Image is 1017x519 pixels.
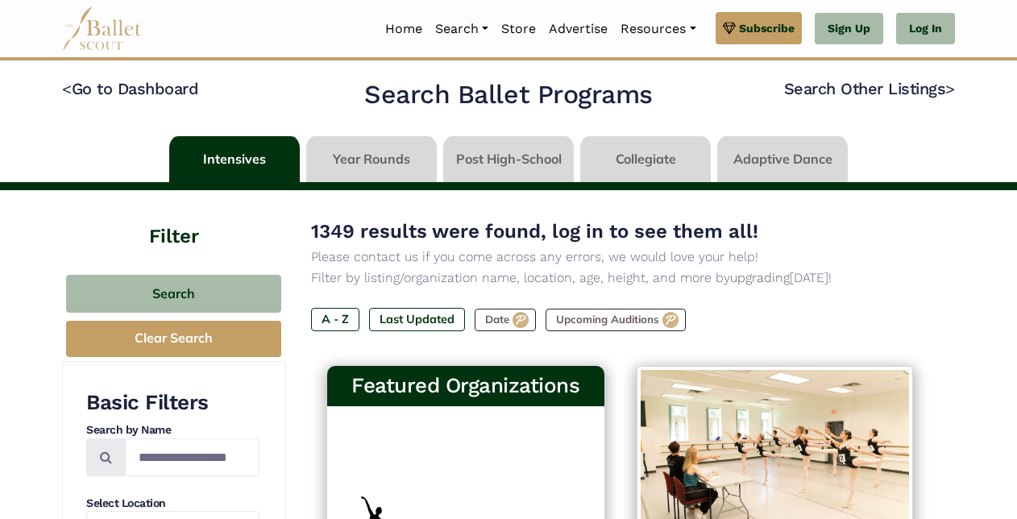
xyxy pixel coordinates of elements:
label: Last Updated [369,308,465,330]
h3: Featured Organizations [340,372,592,400]
li: Post High-School [440,136,577,182]
a: Subscribe [716,12,802,44]
li: Intensives [166,136,303,182]
a: Advertise [542,12,614,46]
a: Log In [896,13,955,45]
a: Sign Up [815,13,883,45]
button: Search [66,275,281,313]
a: <Go to Dashboard [62,79,198,98]
h2: Search Ballet Programs [364,78,652,112]
p: Filter by listing/organization name, location, age, height, and more by [DATE]! [311,268,929,289]
a: Home [379,12,429,46]
h4: Select Location [86,496,259,512]
a: Resources [614,12,702,46]
code: > [945,78,955,98]
button: Clear Search [66,321,281,357]
li: Year Rounds [303,136,440,182]
a: upgrading [730,270,790,285]
a: Store [495,12,542,46]
code: < [62,78,72,98]
img: gem.svg [723,19,736,37]
li: Collegiate [577,136,714,182]
p: Please contact us if you come across any errors, we would love your help! [311,247,929,268]
a: Search Other Listings> [784,79,955,98]
span: Subscribe [739,19,795,37]
label: Upcoming Auditions [546,309,686,331]
h3: Basic Filters [86,389,259,417]
a: Search [429,12,495,46]
span: 1349 results were found, log in to see them all! [311,220,758,243]
label: Date [475,309,536,331]
li: Adaptive Dance [714,136,851,182]
h4: Search by Name [86,422,259,438]
input: Search by names... [125,438,259,476]
h4: Filter [62,190,285,251]
label: A - Z [311,308,359,330]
